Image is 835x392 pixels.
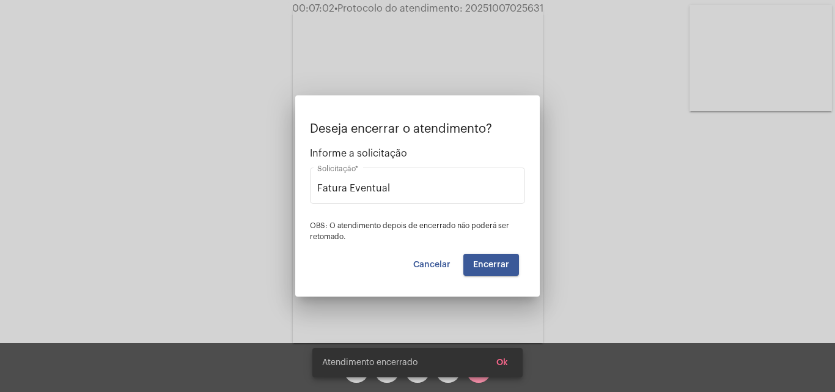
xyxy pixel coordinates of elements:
[334,4,337,13] span: •
[473,261,509,269] span: Encerrar
[292,4,334,13] span: 00:07:02
[310,148,525,159] span: Informe a solicitação
[310,122,525,136] p: Deseja encerrar o atendimento?
[496,358,508,367] span: Ok
[310,222,509,240] span: OBS: O atendimento depois de encerrado não poderá ser retomado.
[334,4,543,13] span: Protocolo do atendimento: 20251007025631
[403,254,460,276] button: Cancelar
[322,357,417,369] span: Atendimento encerrado
[317,183,518,194] input: Buscar solicitação
[413,261,451,269] span: Cancelar
[463,254,519,276] button: Encerrar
